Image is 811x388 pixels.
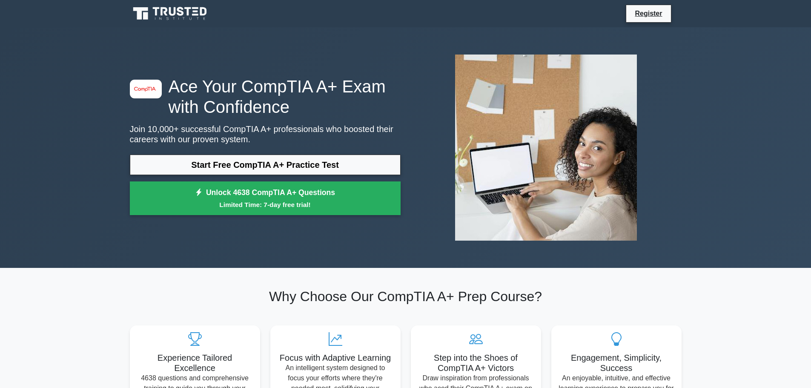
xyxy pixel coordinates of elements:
[130,181,401,216] a: Unlock 4638 CompTIA A+ QuestionsLimited Time: 7-day free trial!
[130,288,682,305] h2: Why Choose Our CompTIA A+ Prep Course?
[130,76,401,117] h1: Ace Your CompTIA A+ Exam with Confidence
[558,353,675,373] h5: Engagement, Simplicity, Success
[277,353,394,363] h5: Focus with Adaptive Learning
[418,353,534,373] h5: Step into the Shoes of CompTIA A+ Victors
[630,8,667,19] a: Register
[130,124,401,144] p: Join 10,000+ successful CompTIA A+ professionals who boosted their careers with our proven system.
[130,155,401,175] a: Start Free CompTIA A+ Practice Test
[137,353,253,373] h5: Experience Tailored Excellence
[140,200,390,210] small: Limited Time: 7-day free trial!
